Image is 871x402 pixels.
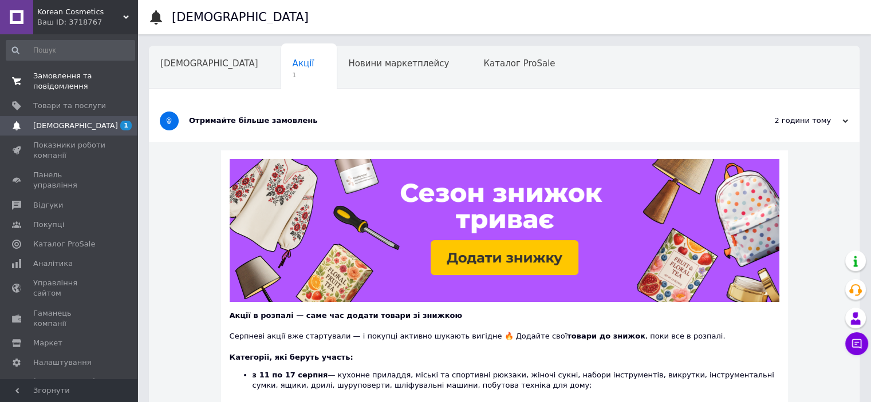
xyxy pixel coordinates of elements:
[120,121,132,130] span: 1
[37,7,123,17] span: Korean Cosmetics
[160,58,258,69] span: [DEMOGRAPHIC_DATA]
[33,338,62,348] span: Маркет
[253,371,328,379] b: з 11 по 17 серпня
[172,10,309,24] h1: [DEMOGRAPHIC_DATA]
[33,258,73,269] span: Аналітика
[37,17,137,27] div: Ваш ID: 3718767
[33,278,106,298] span: Управління сайтом
[33,239,95,249] span: Каталог ProSale
[33,71,106,91] span: Замовлення та повідомлення
[6,40,135,61] input: Пошук
[33,121,118,131] span: [DEMOGRAPHIC_DATA]
[33,308,106,329] span: Гаманець компанії
[734,116,848,126] div: 2 години тому
[293,71,314,79] span: 1
[189,116,734,126] div: Отримайте більше замовлень
[567,332,645,340] b: товари до знижок
[33,170,106,190] span: Панель управління
[230,353,353,361] b: Категорії, які беруть участь:
[33,101,106,111] span: Товари та послуги
[293,58,314,69] span: Акції
[348,58,449,69] span: Новини маркетплейсу
[483,58,555,69] span: Каталог ProSale
[33,140,106,161] span: Показники роботи компанії
[230,321,779,341] div: Серпневі акції вже стартували — і покупці активно шукають вигідне 🔥 Додайте свої , поки все в роз...
[230,311,462,320] b: Акції в розпалі — саме час додати товари зі знижкою
[845,332,868,355] button: Чат з покупцем
[33,220,64,230] span: Покупці
[33,200,63,210] span: Відгуки
[253,370,779,401] li: — кухонне приладдя, міські та спортивні рюкзаки, жіночі сукні, набори інструментів, викрутки, інс...
[33,357,92,368] span: Налаштування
